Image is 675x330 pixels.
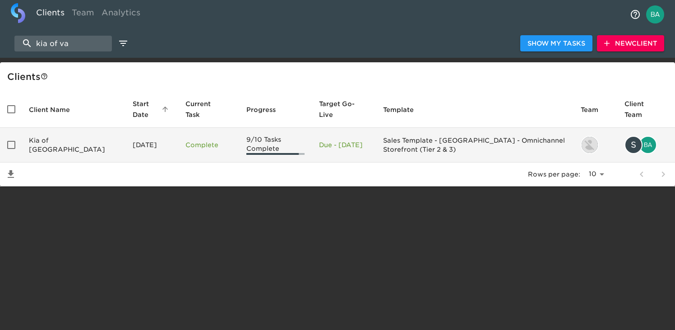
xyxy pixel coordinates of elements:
span: Show My Tasks [527,38,585,49]
img: Profile [646,5,664,23]
span: This is the next Task in this Hub that should be completed [185,98,220,120]
a: Clients [32,3,68,25]
div: drew.doran@roadster.com [581,136,610,154]
svg: This is a list of all of your clients and clients shared with you [41,73,48,80]
button: NewClient [597,35,664,52]
span: Client Team [624,98,668,120]
span: Client Name [29,104,82,115]
span: Current Task [185,98,232,120]
button: Show My Tasks [520,35,592,52]
span: Team [581,104,610,115]
input: search [14,36,112,51]
img: logo [11,3,25,23]
button: notifications [624,4,646,25]
img: bailey.rubin@cdk.com [640,137,656,153]
span: Target Go-Live [319,98,369,120]
td: Kia of [GEOGRAPHIC_DATA] [22,128,125,163]
td: 9/10 Tasks Complete [239,128,311,163]
p: Rows per page: [528,170,580,179]
p: Due - [DATE] [319,140,369,149]
div: skimbro@kiavacaville.com, bailey.rubin@cdk.com [624,136,668,154]
span: Calculated based on the start date and the duration of all Tasks contained in this Hub. [319,98,357,120]
span: Template [383,104,425,115]
span: New Client [604,38,657,49]
td: [DATE] [125,128,178,163]
button: edit [116,36,131,51]
td: Sales Template - [GEOGRAPHIC_DATA] - Omnichannel Storefront (Tier 2 & 3) [376,128,573,163]
div: S [624,136,643,154]
img: drew.doran@roadster.com [582,137,598,153]
p: Complete [185,140,232,149]
a: Analytics [98,3,144,25]
span: Progress [246,104,287,115]
a: Team [68,3,98,25]
div: Client s [7,70,671,84]
span: Start Date [133,98,171,120]
select: rows per page [584,167,607,181]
